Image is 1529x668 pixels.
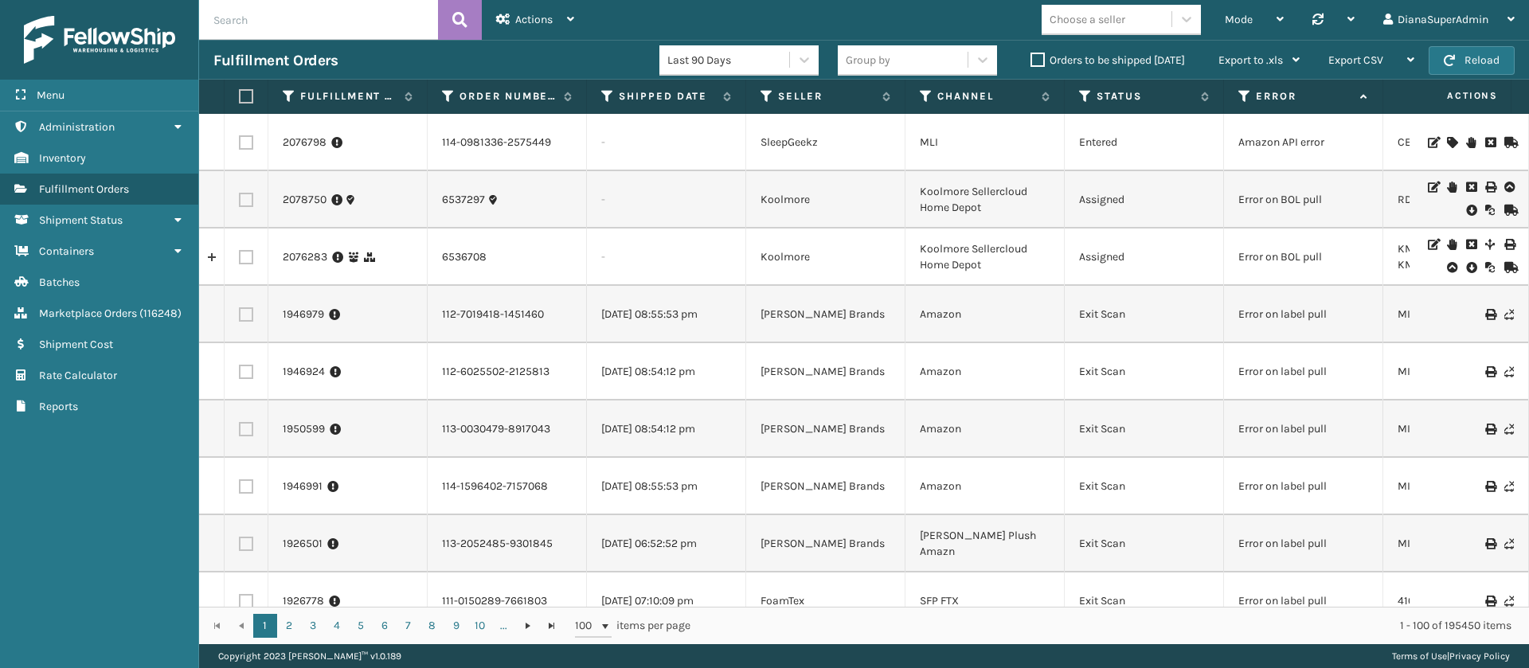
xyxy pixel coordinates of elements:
[1398,479,1462,493] a: MIL-CFB-NW
[1398,537,1488,550] a: MIL-MT-CLCF-10-T
[905,114,1065,171] td: MLI
[1398,594,1457,607] a: 410079-1160
[420,614,444,638] a: 8
[283,249,327,265] a: 2076283
[905,400,1065,458] td: Amazon
[1065,229,1224,286] td: Assigned
[397,614,420,638] a: 7
[746,343,905,400] td: [PERSON_NAME] Brands
[1065,286,1224,343] td: Exit Scan
[1466,202,1476,218] i: Pull BOL
[442,364,549,380] a: 112-6025502-2125813
[283,593,324,609] a: 1926778
[1485,309,1495,320] i: Print Label
[746,400,905,458] td: [PERSON_NAME] Brands
[1466,260,1476,275] i: Pull BOL
[1447,262,1457,273] i: Upload BOL
[746,114,905,171] td: SleepGeekz
[587,229,746,286] td: -
[587,400,746,458] td: [DATE] 08:54:12 pm
[1485,481,1495,492] i: Print Label
[1065,515,1224,572] td: Exit Scan
[1504,182,1514,193] i: Upload BOL
[39,182,129,196] span: Fulfillment Orders
[1065,171,1224,229] td: Assigned
[459,89,556,104] label: Order Number
[1449,650,1510,662] a: Privacy Policy
[1398,258,1476,271] a: KM-GDC-71SD: 1
[1504,205,1514,216] i: Mark as Shipped
[746,572,905,630] td: FoamTex
[1466,137,1476,148] i: On Hold
[1428,239,1437,250] i: Edit
[325,614,349,638] a: 4
[39,338,113,351] span: Shipment Cost
[442,135,551,150] a: 114-0981336-2575449
[442,536,553,552] a: 113-2052485-9301845
[39,369,117,382] span: Rate Calculator
[575,614,691,638] span: items per page
[1225,13,1253,26] span: Mode
[905,171,1065,229] td: Koolmore Sellercloud Home Depot
[1485,262,1495,273] i: Reoptimize
[283,536,323,552] a: 1926501
[253,614,277,638] a: 1
[1256,89,1352,104] label: Error
[283,135,327,150] a: 2076798
[1398,193,1449,206] a: RD32C-SS
[1504,309,1514,320] i: Never Shipped
[667,52,791,68] div: Last 90 Days
[1065,400,1224,458] td: Exit Scan
[1398,307,1457,321] a: MIL-CFB-DL
[1429,46,1515,75] button: Reload
[587,171,746,229] td: -
[283,192,327,208] a: 2078750
[1392,650,1447,662] a: Terms of Use
[1097,89,1193,104] label: Status
[1466,239,1476,250] i: Cancel Fulfillment Order
[1398,422,1461,436] a: MIL-HK612-4
[349,614,373,638] a: 5
[713,618,1511,634] div: 1 - 100 of 195450 items
[218,644,401,668] p: Copyright 2023 [PERSON_NAME]™ v 1.0.189
[442,307,544,322] a: 112-7019418-1451460
[515,13,553,26] span: Actions
[1050,11,1125,28] div: Choose a seller
[587,286,746,343] td: [DATE] 08:55:53 pm
[778,89,874,104] label: Seller
[1224,572,1383,630] td: Error on label pull
[540,614,564,638] a: Go to the last page
[1224,400,1383,458] td: Error on label pull
[442,421,550,437] a: 113-0030479-8917043
[1392,644,1510,668] div: |
[619,89,715,104] label: Shipped Date
[905,458,1065,515] td: Amazon
[746,458,905,515] td: [PERSON_NAME] Brands
[1398,135,1433,149] a: CEL10F
[746,229,905,286] td: Koolmore
[937,89,1034,104] label: Channel
[1485,137,1495,148] i: Cancel Fulfillment Order
[905,515,1065,572] td: [PERSON_NAME] Plush Amazn
[1485,538,1495,549] i: Print Label
[1504,239,1514,250] i: Print BOL
[746,286,905,343] td: [PERSON_NAME] Brands
[905,572,1065,630] td: SFP FTX
[516,614,540,638] a: Go to the next page
[1447,182,1457,193] i: On Hold
[746,171,905,229] td: Koolmore
[587,114,746,171] td: -
[1485,596,1495,607] i: Print Label
[1224,171,1383,229] td: Error on BOL pull
[39,400,78,413] span: Reports
[1030,53,1185,67] label: Orders to be shipped [DATE]
[1504,366,1514,377] i: Never Shipped
[283,364,325,380] a: 1946924
[1224,343,1383,400] td: Error on label pull
[905,343,1065,400] td: Amazon
[442,249,487,265] a: 6536708
[1224,458,1383,515] td: Error on label pull
[373,614,397,638] a: 6
[1224,515,1383,572] td: Error on label pull
[905,229,1065,286] td: Koolmore Sellercloud Home Depot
